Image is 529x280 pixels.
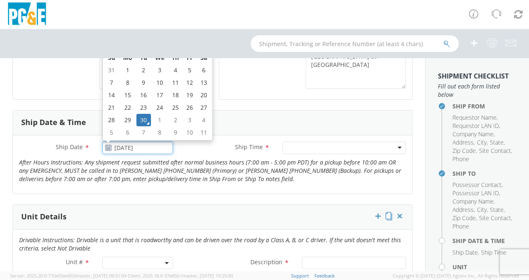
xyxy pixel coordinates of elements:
td: 16 [136,89,151,101]
td: 17 [151,89,168,101]
span: Site Contact [479,147,511,155]
i: Drivable Instructions: Drivable is a unit that is roadworthy and can be driven over the road by a... [19,236,401,252]
li: , [452,130,495,138]
td: 8 [119,76,136,89]
td: 8 [151,126,168,139]
td: 28 [104,114,119,126]
td: 20 [197,89,211,101]
td: 4 [197,114,211,126]
img: pge-logo-06675f144f4cfa6a6814.png [6,2,48,27]
span: Client: 2025.18.0-37e85b1 [128,273,233,279]
td: 6 [197,64,211,76]
td: 21 [104,101,119,114]
td: 23 [136,101,151,114]
td: 2 [168,114,183,126]
span: Company Name [452,130,494,138]
span: Zip Code [452,214,476,222]
span: Possessor LAN ID [452,189,499,197]
span: Requestor LAN ID [452,122,499,130]
td: 6 [119,126,136,139]
li: , [452,206,475,214]
a: Feedback [314,273,335,279]
span: master, [DATE] 10:25:00 [182,273,233,279]
span: Ship Time [235,143,263,151]
li: , [452,122,500,130]
td: 1 [151,114,168,126]
li: , [452,181,503,189]
span: Ship Date [56,143,83,151]
span: Phone [452,155,469,163]
td: 25 [168,101,183,114]
td: 3 [151,64,168,76]
td: 11 [197,126,211,139]
span: master, [DATE] 09:51:04 [76,273,126,279]
span: State [490,138,504,146]
td: 9 [168,126,183,139]
h4: Unit [452,264,517,270]
h4: Ship Date & Time [452,238,517,244]
td: 4 [168,64,183,76]
td: 29 [119,114,136,126]
td: 9 [136,76,151,89]
td: 30 [136,114,151,126]
td: 10 [151,76,168,89]
li: , [452,113,498,122]
td: 31 [104,64,119,76]
li: , [477,206,488,214]
td: 11 [168,76,183,89]
li: , [452,189,500,197]
span: State [490,206,504,214]
td: 12 [183,76,197,89]
td: 24 [151,101,168,114]
span: Copyright © [DATE]-[DATE] Agistix Inc., All Rights Reserved [393,273,519,279]
td: 15 [119,89,136,101]
li: , [479,214,512,222]
span: Zip Code [452,147,476,155]
span: Site Contact [479,214,511,222]
td: 3 [183,114,197,126]
h3: Ship Date & Time [21,118,86,127]
h3: Unit Details [21,213,67,221]
i: After Hours Instructions: Any shipment request submitted after normal business hours (7:00 am - 5... [19,158,401,183]
li: , [477,138,488,147]
span: Unit # [66,258,83,266]
span: City [477,206,487,214]
td: 27 [197,101,211,114]
li: , [490,138,505,147]
h4: Ship From [452,103,517,109]
span: Phone [452,222,469,230]
li: , [452,138,475,147]
td: 26 [183,101,197,114]
td: 5 [183,64,197,76]
td: 2 [136,64,151,76]
li: , [479,147,512,155]
td: 10 [183,126,197,139]
td: 13 [197,76,211,89]
span: Ship Time [481,248,507,256]
span: Address [452,138,474,146]
span: City [477,138,487,146]
span: Server: 2025.20.0-710e05ee653 [10,273,126,279]
span: Ship Date [452,248,478,256]
td: 7 [136,126,151,139]
td: 1 [119,64,136,76]
li: , [490,206,505,214]
td: 18 [168,89,183,101]
span: Possessor Contact [452,181,502,189]
td: 14 [104,89,119,101]
strong: Shipment Checklist [438,71,509,81]
a: Support [291,273,309,279]
span: Requestor Name [452,113,497,121]
li: , [452,248,479,257]
span: Description [250,258,282,266]
li: , [452,214,477,222]
td: 22 [119,101,136,114]
span: Fill out each form listed below [438,82,517,99]
td: 5 [104,126,119,139]
li: , [452,147,477,155]
span: Company Name [452,197,494,205]
input: Shipment, Tracking or Reference Number (at least 4 chars) [251,35,459,52]
td: 7 [104,76,119,89]
td: 19 [183,89,197,101]
h4: Ship To [452,170,517,177]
